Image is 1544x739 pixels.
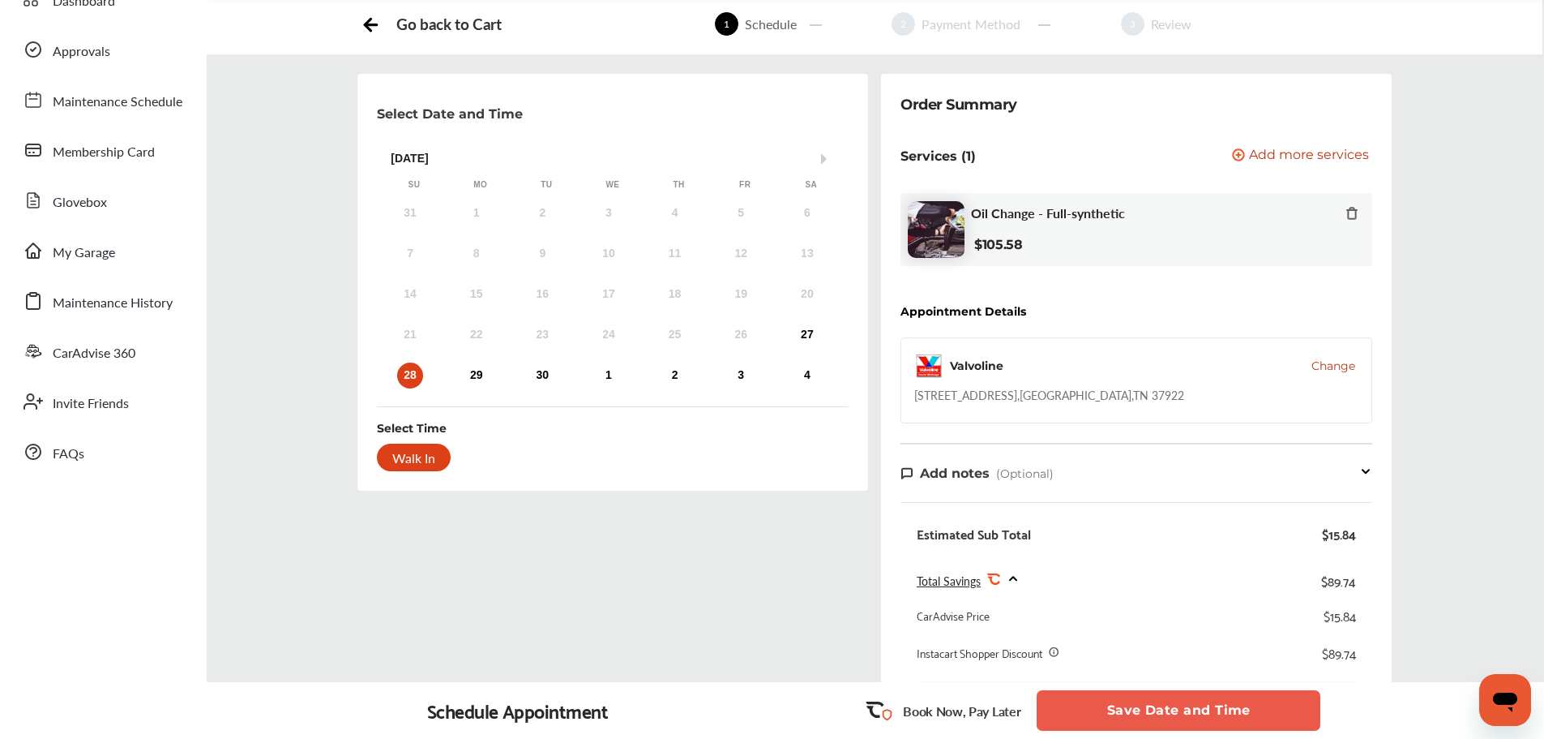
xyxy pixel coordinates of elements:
[950,358,1003,374] div: Valvoline
[15,380,190,423] a: Invite Friends
[529,322,555,348] div: Not available Tuesday, September 23rd, 2025
[53,142,155,163] span: Membership Card
[794,241,820,267] div: Not available Saturday, September 13th, 2025
[377,106,523,122] p: Select Date and Time
[1249,148,1369,164] span: Add more services
[900,305,1026,318] div: Appointment Details
[728,322,754,348] div: Not available Friday, September 26th, 2025
[464,322,490,348] div: Not available Monday, September 22nd, 2025
[53,243,115,264] span: My Garage
[908,201,964,258] img: oil-change-thumb.jpg
[15,179,190,221] a: Glovebox
[464,281,490,307] div: Not available Monday, September 15th, 2025
[1121,12,1144,36] span: 3
[903,702,1020,720] p: Book Now, Pay Later
[15,431,190,473] a: FAQs
[1311,358,1355,374] button: Change
[15,280,190,322] a: Maintenance History
[728,241,754,267] div: Not available Friday, September 12th, 2025
[1037,690,1320,731] button: Save Date and Time
[397,200,423,226] div: Not available Sunday, August 31st, 2025
[1144,15,1198,33] div: Review
[662,322,688,348] div: Not available Thursday, September 25th, 2025
[15,129,190,171] a: Membership Card
[1322,526,1356,542] div: $15.84
[900,148,976,164] p: Services (1)
[529,281,555,307] div: Not available Tuesday, September 16th, 2025
[914,387,1184,403] div: [STREET_ADDRESS] , [GEOGRAPHIC_DATA] , TN 37922
[794,322,820,348] div: Choose Saturday, September 27th, 2025
[377,444,451,471] div: Walk In
[900,466,913,480] img: note-icon.db9493fa.svg
[15,330,190,372] a: CarAdvise 360
[596,363,622,389] div: Choose Wednesday, October 1st, 2025
[803,179,819,191] div: Sa
[473,179,489,191] div: Mo
[662,200,688,226] div: Not available Thursday, September 4th, 2025
[377,197,840,392] div: month 2025-09
[396,15,501,33] div: Go back to Cart
[464,200,490,226] div: Not available Monday, September 1st, 2025
[1232,148,1369,164] button: Add more services
[1321,569,1356,591] div: $89.74
[529,363,555,389] div: Choose Tuesday, September 30th, 2025
[728,281,754,307] div: Not available Friday, September 19th, 2025
[464,363,490,389] div: Choose Monday, September 29th, 2025
[596,241,622,267] div: Not available Wednesday, September 10th, 2025
[15,230,190,272] a: My Garage
[53,343,135,364] span: CarAdvise 360
[53,444,84,465] span: FAQs
[397,363,423,389] div: Choose Sunday, September 28th, 2025
[662,363,688,389] div: Choose Thursday, October 2nd, 2025
[381,152,845,165] div: [DATE]
[397,322,423,348] div: Not available Sunday, September 21st, 2025
[900,93,1017,116] div: Order Summary
[728,363,754,389] div: Choose Friday, October 3rd, 2025
[715,12,738,36] span: 1
[596,200,622,226] div: Not available Wednesday, September 3rd, 2025
[917,608,990,624] div: CarAdvise Price
[737,179,753,191] div: Fr
[996,466,1054,481] span: (Optional)
[15,79,190,121] a: Maintenance Schedule
[971,205,1125,221] span: Oil Change - Full-synthetic
[596,281,622,307] div: Not available Wednesday, September 17th, 2025
[794,200,820,226] div: Not available Saturday, September 6th, 2025
[920,466,990,481] span: Add notes
[1232,148,1372,164] a: Add more services
[917,526,1031,542] div: Estimated Sub Total
[53,393,129,415] span: Invite Friends
[974,237,1023,252] b: $105.58
[728,200,754,226] div: Not available Friday, September 5th, 2025
[605,179,621,191] div: We
[53,41,110,62] span: Approvals
[529,241,555,267] div: Not available Tuesday, September 9th, 2025
[1479,674,1531,726] iframe: Button to launch messaging window
[662,241,688,267] div: Not available Thursday, September 11th, 2025
[671,179,687,191] div: Th
[1324,608,1356,624] div: $15.84
[538,179,554,191] div: Tu
[15,28,190,71] a: Approvals
[53,192,107,213] span: Glovebox
[1322,645,1356,661] div: $89.74
[397,241,423,267] div: Not available Sunday, September 7th, 2025
[53,293,173,314] span: Maintenance History
[794,363,820,389] div: Choose Saturday, October 4th, 2025
[596,322,622,348] div: Not available Wednesday, September 24th, 2025
[464,241,490,267] div: Not available Monday, September 8th, 2025
[662,281,688,307] div: Not available Thursday, September 18th, 2025
[397,281,423,307] div: Not available Sunday, September 14th, 2025
[529,200,555,226] div: Not available Tuesday, September 2nd, 2025
[821,153,832,165] button: Next Month
[427,699,609,722] div: Schedule Appointment
[914,351,943,380] img: logo-valvoline.png
[892,12,915,36] span: 2
[917,645,1042,661] div: Instacart Shopper Discount
[738,15,803,33] div: Schedule
[53,92,182,113] span: Maintenance Schedule
[377,420,447,436] div: Select Time
[406,179,422,191] div: Su
[915,15,1027,33] div: Payment Method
